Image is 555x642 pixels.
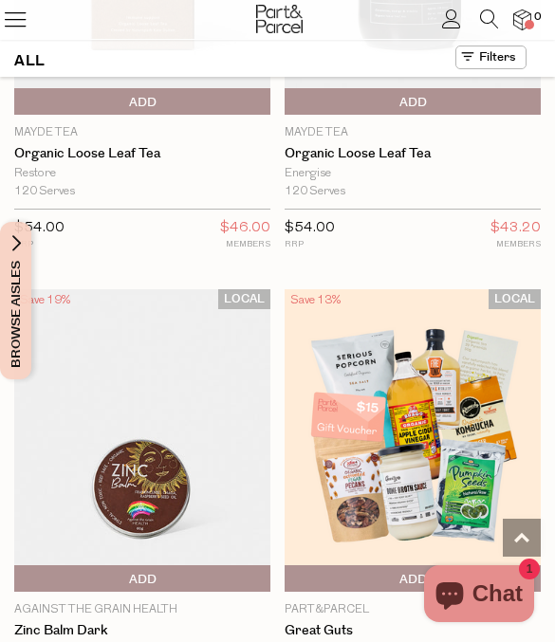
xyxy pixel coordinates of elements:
p: Against the Grain Health [14,601,270,618]
p: Mayde Tea [285,124,541,141]
span: $54.00 [14,221,65,235]
p: Part&Parcel [285,601,541,618]
small: RRP [285,237,335,251]
span: $46.00 [220,217,270,240]
span: Browse Aisles [6,222,27,379]
inbox-online-store-chat: Shopify online store chat [418,565,540,627]
span: 120 Serves [285,183,345,201]
a: Organic Loose Leaf Tea [14,146,270,162]
span: LOCAL [218,289,270,309]
small: RRP [14,237,65,251]
img: Zinc Balm Dark [14,289,270,592]
a: Great Guts [285,623,541,639]
a: Organic Loose Leaf Tea [285,146,541,162]
span: LOCAL [489,289,541,309]
h1: ALL [14,46,46,77]
div: Restore [14,165,270,183]
button: Add To Parcel [285,565,541,592]
button: Add To Parcel [14,565,270,592]
span: 120 Serves [14,183,75,201]
div: Save 13% [285,289,346,312]
a: 0 [513,9,531,29]
div: Energise [285,165,541,183]
button: Add To Parcel [14,88,270,115]
img: Part&Parcel [256,5,303,33]
span: $43.20 [490,217,541,240]
span: $54.00 [285,221,335,235]
div: Save 19% [14,289,76,312]
img: Great Guts [285,289,541,592]
small: MEMBERS [220,237,270,251]
button: Add To Parcel [285,88,541,115]
p: Mayde Tea [14,124,270,141]
small: MEMBERS [490,237,541,251]
a: Zinc Balm Dark [14,623,270,639]
span: 0 [529,9,546,26]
